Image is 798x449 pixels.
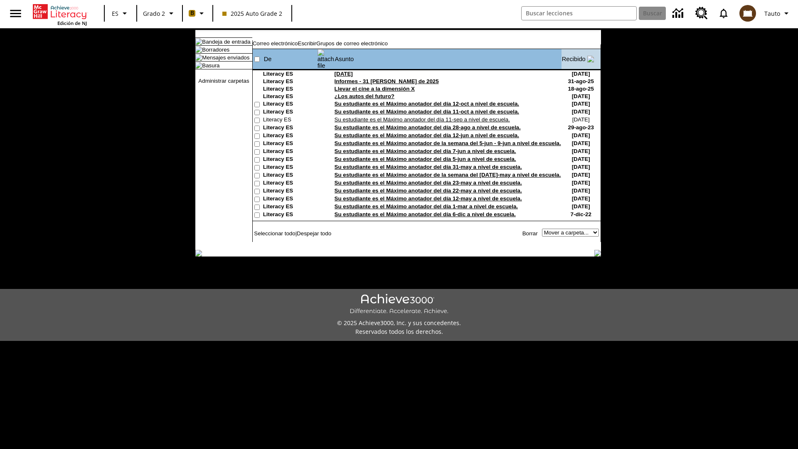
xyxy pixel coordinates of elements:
[112,9,118,18] span: ES
[202,54,249,61] a: Mensajes enviados
[263,148,317,156] td: Literacy ES
[335,71,353,77] a: [DATE]
[263,164,317,172] td: Literacy ES
[335,101,519,107] a: Su estudiante es el Máximo anotador del día 12-oct a nivel de escuela.
[572,93,590,99] nobr: [DATE]
[263,71,317,78] td: Literacy ES
[263,109,317,116] td: Literacy ES
[572,116,590,123] nobr: [DATE]
[335,78,439,84] a: Informes - 31 [PERSON_NAME] de 2025
[195,38,202,45] img: folder_icon_pick.gif
[335,109,519,115] a: Su estudiante es el Máximo anotador del día 11-oct a nivel de escuela.
[522,7,636,20] input: Buscar campo
[195,62,202,69] img: folder_icon.gif
[316,40,388,47] a: Grupos de correo electrónico
[263,195,317,203] td: Literacy ES
[761,6,795,21] button: Perfil/Configuración
[568,78,594,84] nobr: 31-ago-25
[107,6,134,21] button: Lenguaje: ES, Selecciona un idioma
[335,164,522,170] a: Su estudiante es el Máximo anotador del día 31-may a nivel de escuela.
[335,56,354,62] a: Asunto
[562,56,586,62] a: Recibido
[764,9,780,18] span: Tauto
[263,187,317,195] td: Literacy ES
[264,56,272,62] a: De
[263,116,317,124] td: Literacy ES
[739,5,756,22] img: avatar image
[568,124,594,131] nobr: 29-ago-23
[572,180,590,186] nobr: [DATE]
[33,2,87,26] div: Portada
[734,2,761,24] button: Escoja un nuevo avatar
[335,156,516,162] a: Su estudiante es el Máximo anotador del día 5-jun a nivel de escuela.
[253,40,298,47] a: Correo electrónico
[195,46,202,53] img: folder_icon.gif
[572,132,590,138] nobr: [DATE]
[335,187,522,194] a: Su estudiante es el Máximo anotador del día 22-may a nivel de escuela.
[190,8,194,18] span: B
[198,78,249,84] a: Administrar carpetas
[202,62,219,69] a: Basura
[263,211,317,219] td: Literacy ES
[572,101,590,107] nobr: [DATE]
[572,187,590,194] nobr: [DATE]
[222,9,282,18] span: 2025 Auto Grade 2
[335,211,516,217] a: Su estudiante es el Máximo anotador del día 6-dic a nivel de escuela.
[263,86,317,93] td: Literacy ES
[253,229,354,238] td: |
[587,56,594,62] img: arrow_down.gif
[572,172,590,178] nobr: [DATE]
[263,180,317,187] td: Literacy ES
[263,124,317,132] td: Literacy ES
[335,132,519,138] a: Su estudiante es el Máximo anotador del día 12-jun a nivel de escuela.
[568,86,594,92] nobr: 18-ago-25
[57,20,87,26] span: Edición de NJ
[572,109,590,115] nobr: [DATE]
[298,40,316,47] a: Escribir
[335,116,510,123] a: Su estudiante es el Máximo anotador del día 11-sep a nivel de escuela.
[143,9,165,18] span: Grado 2
[318,49,334,69] img: attach file
[254,230,295,237] a: Seleccionar todo
[667,2,690,25] a: Centro de información
[335,93,394,99] a: ¿Los autos del futuro?
[263,132,317,140] td: Literacy ES
[3,1,28,26] button: Abrir el menú lateral
[572,164,590,170] nobr: [DATE]
[335,172,561,178] a: Su estudiante es el Máximo anotador de la semana del [DATE]-may a nivel de escuela.
[263,93,317,101] td: Literacy ES
[263,203,317,211] td: Literacy ES
[572,156,590,162] nobr: [DATE]
[335,124,521,131] a: Su estudiante es el Máximo anotador del día 28-ago a nivel de escuela.
[263,78,317,86] td: Literacy ES
[335,148,516,154] a: Su estudiante es el Máximo anotador del día 7-jun a nivel de escuela.
[690,2,713,25] a: Centro de recursos, Se abrirá en una pestaña nueva.
[202,39,250,45] a: Bandeja de entrada
[571,211,591,217] nobr: 7-dic-22
[572,195,590,202] nobr: [DATE]
[572,148,590,154] nobr: [DATE]
[335,203,518,210] a: Su estudiante es el Máximo anotador del día 1-mar a nivel de escuela.
[263,101,317,109] td: Literacy ES
[140,6,180,21] button: Grado: Grado 2, Elige un grado
[297,230,331,237] a: Despejar todo
[594,250,601,257] img: table_footer_right.gif
[335,195,522,202] a: Su estudiante es el Máximo anotador del día 12-may a nivel de escuela.
[202,47,229,53] a: Borradores
[572,203,590,210] nobr: [DATE]
[335,140,561,146] a: Su estudiante es el Máximo anotador de la semana del 5-jun - 9-jun a nivel de escuela.
[263,172,317,180] td: Literacy ES
[713,2,734,24] a: Notificaciones
[185,6,210,21] button: Boost El color de la clase es anaranjado claro. Cambiar el color de la clase.
[335,86,415,92] a: Llevar el cine a la dimensión X
[195,54,202,61] img: folder_icon.gif
[572,71,590,77] nobr: [DATE]
[572,140,590,146] nobr: [DATE]
[263,140,317,148] td: Literacy ES
[522,230,538,237] a: Borrar
[335,180,522,186] a: Su estudiante es el Máximo anotador del día 23-may a nivel de escuela.
[195,250,202,257] img: table_footer_left.gif
[263,156,317,164] td: Literacy ES
[350,294,448,315] img: Achieve3000 Differentiate Accelerate Achieve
